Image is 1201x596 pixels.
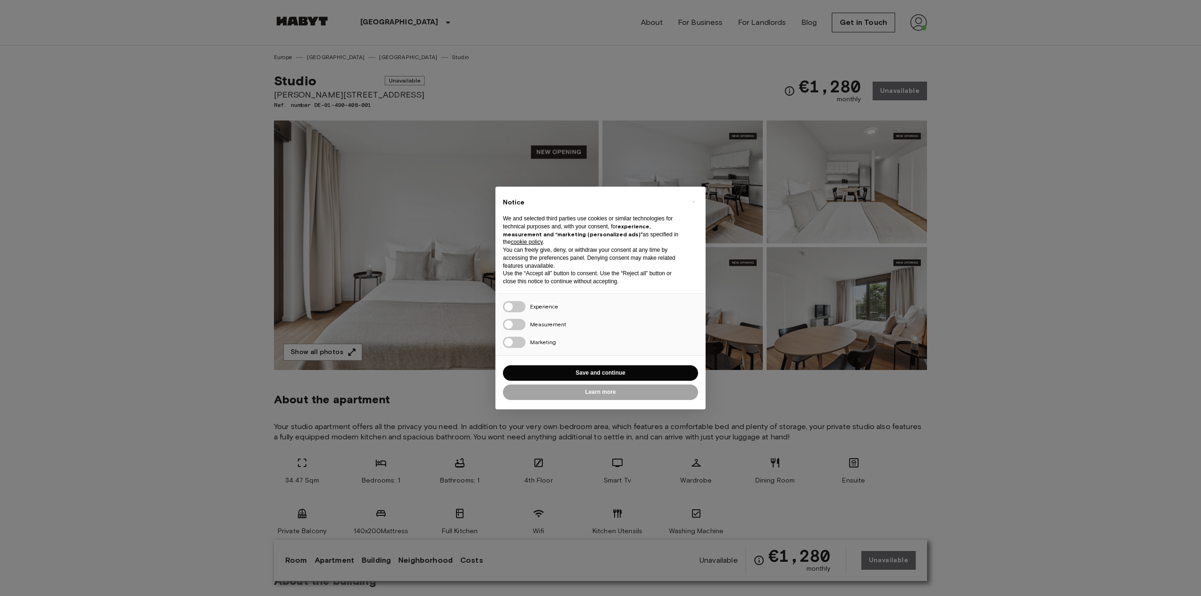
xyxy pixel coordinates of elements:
span: Experience [530,303,558,310]
h2: Notice [503,198,683,207]
button: Save and continue [503,365,698,381]
button: Learn more [503,385,698,400]
span: Marketing [530,339,556,346]
span: × [692,196,695,207]
strong: experience, measurement and “marketing (personalized ads)” [503,223,651,238]
p: You can freely give, deny, or withdraw your consent at any time by accessing the preferences pane... [503,246,683,270]
a: cookie policy [511,239,543,245]
p: We and selected third parties use cookies or similar technologies for technical purposes and, wit... [503,215,683,246]
button: Close this notice [686,194,701,209]
p: Use the “Accept all” button to consent. Use the “Reject all” button or close this notice to conti... [503,270,683,286]
span: Measurement [530,321,566,328]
